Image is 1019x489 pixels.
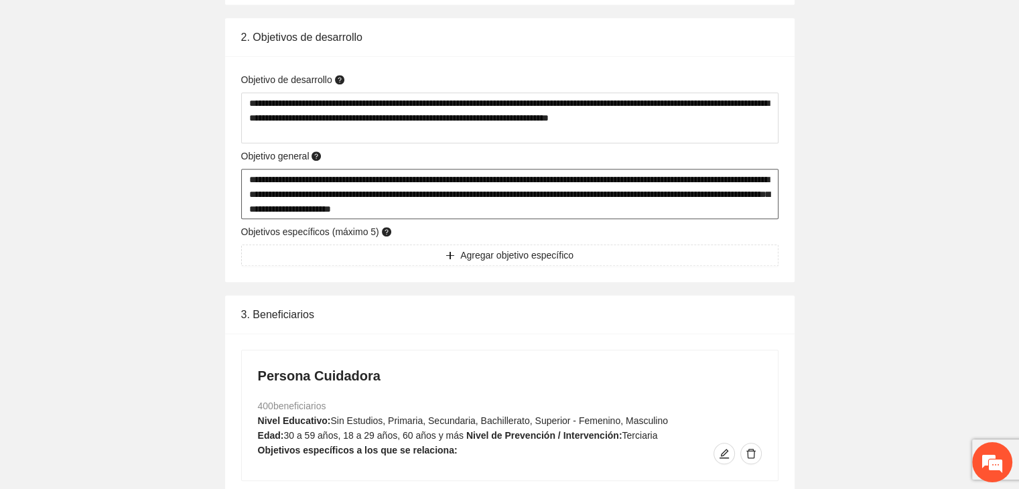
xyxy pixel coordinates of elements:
strong: Edad: [258,430,284,441]
button: plusAgregar objetivo específico [241,244,778,266]
span: Terciaria [622,430,657,441]
span: plus [446,251,455,261]
span: 400 beneficiarios [258,401,326,411]
textarea: Escriba su mensaje y pulse “Intro” [7,338,255,385]
strong: Objetivos específicos a los que se relaciona: [258,445,458,456]
div: 2. Objetivos de desarrollo [241,18,778,56]
span: edit [714,448,734,459]
div: Chatee con nosotros ahora [70,68,225,86]
span: 30 a 59 años, 18 a 29 años, 60 años y más [283,430,464,441]
span: question-circle [382,227,391,236]
button: edit [714,443,735,464]
h4: Persona Cuidadora [258,366,762,385]
span: Estamos en línea. [78,165,185,300]
span: Agregar objetivo específico [460,248,573,263]
button: delete [740,443,762,464]
span: delete [741,448,761,459]
span: question-circle [335,75,344,84]
span: Objetivos específicos (máximo 5) [241,224,394,239]
strong: Nivel de Prevención / Intervención: [466,430,622,441]
span: question-circle [312,151,321,161]
span: Objetivo de desarrollo [241,72,347,87]
span: Sin Estudios, Primaria, Secundaria, Bachillerato, Superior - Femenino, Masculino [330,415,667,426]
div: Minimizar ventana de chat en vivo [220,7,252,39]
span: Objetivo general [241,149,324,163]
strong: Nivel Educativo: [258,415,331,426]
div: 3. Beneficiarios [241,295,778,334]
